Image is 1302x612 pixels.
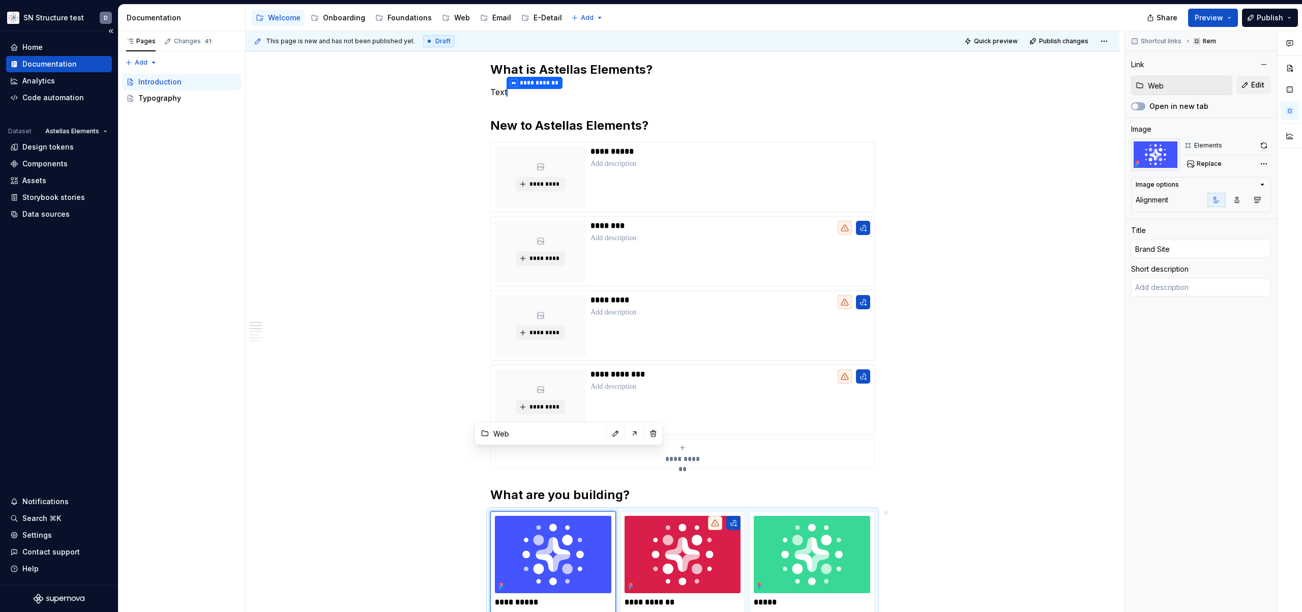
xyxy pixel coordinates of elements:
a: Documentation [6,56,112,72]
svg: Supernova Logo [34,594,84,604]
div: Link [1131,60,1144,70]
div: Assets [22,176,46,186]
a: Design tokens [6,139,112,155]
button: Replace [1184,157,1226,171]
a: Code automation [6,90,112,106]
a: Home [6,39,112,55]
div: Help [22,564,39,574]
span: 41 [203,37,213,45]
div: D [884,509,887,517]
span: Replace [1197,160,1222,168]
div: Image [1131,124,1151,134]
div: Components [22,159,68,169]
div: Welcome [268,13,301,23]
div: Changes [174,37,213,45]
a: Analytics [6,73,112,89]
label: Open in new tab [1149,101,1208,111]
a: Typography [122,90,241,106]
h2: What are you building? [490,487,875,503]
div: Documentation [22,59,77,69]
button: SN Structure testD [2,7,116,28]
button: Preview [1188,9,1238,27]
button: Astellas Elements [41,124,112,138]
div: Page tree [252,8,566,28]
button: Notifications [6,493,112,510]
a: Onboarding [307,10,369,26]
div: Home [22,42,43,52]
span: Share [1157,13,1177,23]
a: Welcome [252,10,305,26]
div: Page tree [122,74,241,106]
a: Components [6,156,112,172]
img: 02793608-ed18-42f0-89c5-a2ad82fbec01.png [1131,138,1180,171]
div: Design tokens [22,142,74,152]
a: Foundations [371,10,436,26]
span: Publish changes [1039,37,1088,45]
p: Text [490,86,875,99]
button: Share [1142,9,1184,27]
a: Assets [6,172,112,189]
button: Add [568,11,606,25]
span: Shortcut links [1141,37,1181,45]
span: Add [135,59,147,67]
span: Publish [1257,13,1283,23]
h2: New to Astellas Elements? [490,118,875,134]
button: Help [6,561,112,577]
img: b2369ad3-f38c-46c1-b2a2-f2452fdbdcd2.png [7,12,19,24]
div: Introduction [138,77,182,87]
div: Analytics [22,76,55,86]
h2: What is Astellas Elements? [490,62,875,78]
div: Search ⌘K [22,513,61,523]
button: Publish [1242,9,1298,27]
img: b1a66cbb-d128-415a-8260-6a9248570300.png [754,516,870,593]
div: Image options [1136,181,1179,189]
span: Astellas Elements [45,127,99,135]
div: SN Structure test [23,13,84,23]
div: Dataset [8,127,32,135]
div: Web [454,13,470,23]
span: Draft [435,37,451,45]
div: E-Detail [534,13,562,23]
a: Settings [6,527,112,543]
span: Add [581,14,594,22]
span: Edit [1251,80,1264,90]
a: E-Detail [517,10,566,26]
div: Alignment [1136,195,1168,205]
div: Foundations [388,13,432,23]
button: Quick preview [961,34,1022,48]
a: Web [438,10,474,26]
a: Email [476,10,515,26]
span: This page is new and has not been published yet. [266,37,415,45]
button: Search ⌘K [6,510,112,527]
div: Data sources [22,209,70,219]
div: Typography [138,93,181,103]
button: Add [122,55,160,70]
div: Onboarding [323,13,365,23]
img: 052cabf0-81d4-4c40-b0bc-8796bb77a0ae.png [625,516,741,593]
div: Elements [1194,141,1222,150]
a: Data sources [6,206,112,222]
div: Documentation [127,13,241,23]
span: Preview [1195,13,1223,23]
div: Storybook stories [22,192,85,202]
span: Quick preview [974,37,1018,45]
div: Notifications [22,497,69,507]
div: D [104,14,108,22]
button: Image options [1136,181,1266,189]
div: Email [492,13,511,23]
button: Contact support [6,544,112,560]
div: Code automation [22,93,84,103]
button: Edit [1236,76,1271,94]
a: Introduction [122,74,241,90]
div: Settings [22,530,52,540]
div: Pages [126,37,156,45]
button: Shortcut links [1128,34,1186,48]
img: 02793608-ed18-42f0-89c5-a2ad82fbec01.png [495,516,611,593]
div: Title [1131,225,1146,236]
button: Publish changes [1026,34,1093,48]
input: Add title [1131,240,1271,258]
button: Collapse sidebar [104,24,118,38]
div: Contact support [22,547,80,557]
div: Short description [1131,264,1189,274]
